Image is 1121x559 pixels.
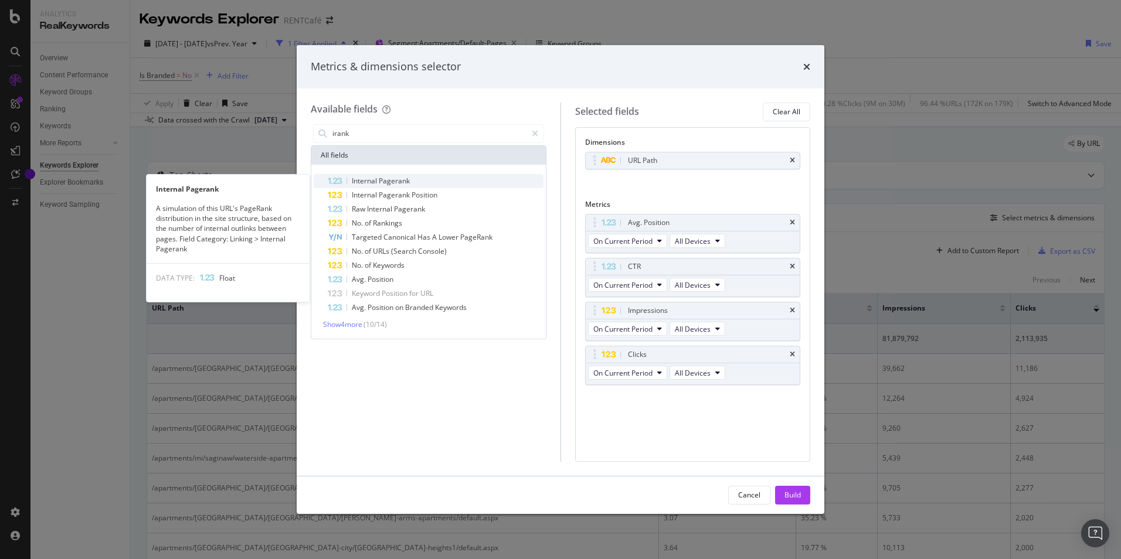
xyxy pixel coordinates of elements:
[368,302,395,312] span: Position
[373,260,405,270] span: Keywords
[670,278,725,292] button: All Devices
[593,368,653,378] span: On Current Period
[728,486,770,505] button: Cancel
[405,302,435,312] span: Branded
[365,260,373,270] span: of
[435,302,467,312] span: Keywords
[628,155,657,166] div: URL Path
[352,232,383,242] span: Targeted
[675,280,711,290] span: All Devices
[588,366,667,380] button: On Current Period
[373,218,402,228] span: Rankings
[670,322,725,336] button: All Devices
[790,307,795,314] div: times
[593,324,653,334] span: On Current Period
[585,137,801,152] div: Dimensions
[368,274,393,284] span: Position
[383,232,417,242] span: Canonical
[394,204,425,214] span: Pagerank
[352,190,379,200] span: Internal
[628,261,641,272] div: CTR
[460,232,492,242] span: PageRank
[790,157,795,164] div: times
[147,203,310,254] div: A simulation of this URL's PageRank distribution in the site structure, based on the number of in...
[790,219,795,226] div: times
[432,232,439,242] span: A
[628,349,647,360] div: Clicks
[763,103,810,121] button: Clear All
[575,105,639,118] div: Selected fields
[439,232,460,242] span: Lower
[382,288,409,298] span: Position
[147,184,310,194] div: Internal Pagerank
[364,319,387,329] span: ( 10 / 14 )
[670,234,725,248] button: All Devices
[588,322,667,336] button: On Current Period
[738,490,760,500] div: Cancel
[675,324,711,334] span: All Devices
[395,302,405,312] span: on
[585,346,801,385] div: ClickstimesOn Current PeriodAll Devices
[323,319,362,329] span: Show 4 more
[311,59,461,74] div: Metrics & dimensions selector
[420,288,433,298] span: URL
[588,234,667,248] button: On Current Period
[784,490,801,500] div: Build
[790,263,795,270] div: times
[311,146,546,165] div: All fields
[670,366,725,380] button: All Devices
[675,236,711,246] span: All Devices
[1081,519,1109,547] div: Open Intercom Messenger
[628,217,670,229] div: Avg. Position
[790,351,795,358] div: times
[311,103,378,115] div: Available fields
[352,218,365,228] span: No.
[418,246,447,256] span: Console)
[352,176,379,186] span: Internal
[412,190,437,200] span: Position
[409,288,420,298] span: for
[593,236,653,246] span: On Current Period
[675,368,711,378] span: All Devices
[379,176,410,186] span: Pagerank
[331,125,526,142] input: Search by field name
[585,214,801,253] div: Avg. PositiontimesOn Current PeriodAll Devices
[352,204,367,214] span: Raw
[352,288,382,298] span: Keyword
[585,152,801,169] div: URL Pathtimes
[417,232,432,242] span: Has
[588,278,667,292] button: On Current Period
[367,204,394,214] span: Internal
[585,199,801,214] div: Metrics
[352,260,365,270] span: No.
[585,258,801,297] div: CTRtimesOn Current PeriodAll Devices
[775,486,810,505] button: Build
[297,45,824,514] div: modal
[585,302,801,341] div: ImpressionstimesOn Current PeriodAll Devices
[365,218,373,228] span: of
[365,246,373,256] span: of
[773,107,800,117] div: Clear All
[628,305,668,316] div: Impressions
[352,302,368,312] span: Avg.
[379,190,412,200] span: Pagerank
[352,274,368,284] span: Avg.
[352,246,365,256] span: No.
[373,246,391,256] span: URLs
[803,59,810,74] div: times
[391,246,418,256] span: (Search
[593,280,653,290] span: On Current Period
